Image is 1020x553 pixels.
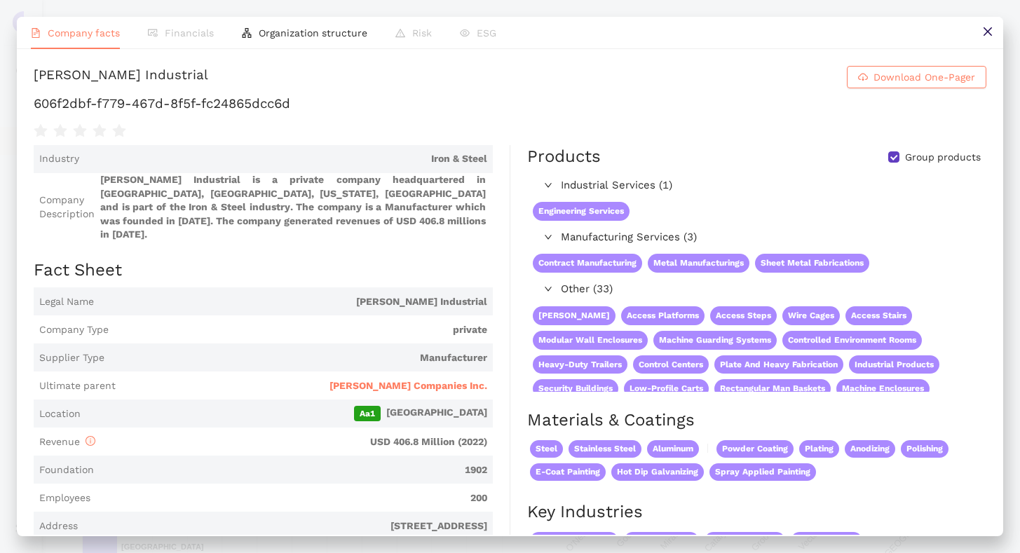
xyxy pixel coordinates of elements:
[624,532,699,549] span: Mining Industry
[39,436,95,447] span: Revenue
[110,351,487,365] span: Manufacturer
[621,306,705,325] span: Access Platforms
[34,66,208,88] div: [PERSON_NAME] Industrial
[354,406,381,421] span: Aa1
[477,27,496,39] span: ESG
[647,440,699,458] span: Aluminum
[714,379,831,398] span: Rectangular Man Baskets
[73,124,87,138] span: star
[96,491,487,505] span: 200
[100,295,487,309] span: [PERSON_NAME] Industrial
[705,532,785,549] span: Plastics Industry
[39,519,78,533] span: Address
[858,72,868,83] span: cloud-download
[100,463,487,477] span: 1902
[716,440,794,458] span: Powder Coating
[39,491,90,505] span: Employees
[148,28,158,38] span: fund-view
[527,145,601,169] div: Products
[39,295,94,309] span: Legal Name
[329,379,487,393] span: [PERSON_NAME] Companies Inc.
[242,28,252,38] span: apartment
[544,233,552,241] span: right
[39,407,81,421] span: Location
[611,463,704,481] span: Hot Dip Galvanizing
[544,181,552,189] span: right
[527,409,986,432] h2: Materials & Coatings
[561,177,979,194] span: Industrial Services (1)
[259,27,367,39] span: Organization structure
[791,532,862,549] span: Wood Industry
[899,151,986,165] span: Group products
[709,463,816,481] span: Spray Applied Painting
[569,440,641,458] span: Stainless Steel
[648,254,749,273] span: Metal Manufacturings
[901,440,948,458] span: Polishing
[873,69,975,85] span: Download One-Pager
[561,281,979,298] span: Other (33)
[714,355,843,374] span: Plate And Heavy Fabrication
[93,124,107,138] span: star
[86,406,487,421] span: [GEOGRAPHIC_DATA]
[527,500,986,524] h2: Key Industries
[533,379,618,398] span: Security Buildings
[982,26,993,37] span: close
[533,331,648,350] span: Modular Wall Enclosures
[527,226,985,249] div: Manufacturing Services (3)
[83,519,487,533] span: [STREET_ADDRESS]
[561,229,979,246] span: Manufacturing Services (3)
[533,202,630,221] span: Engineering Services
[624,379,709,398] span: Low-Profile Carts
[34,124,48,138] span: star
[34,95,986,113] h1: 606f2dbf-f779-467d-8f5f-fc24865dcc6d
[533,306,616,325] span: [PERSON_NAME]
[39,152,79,166] span: Industry
[845,440,895,458] span: Anodizing
[653,331,777,350] span: Machine Guarding Systems
[530,532,618,549] span: Automotive Sector
[39,463,94,477] span: Foundation
[112,124,126,138] span: star
[165,27,214,39] span: Financials
[782,331,922,350] span: Controlled Environment Rooms
[836,379,930,398] span: Machine Enclosures
[710,306,777,325] span: Access Steps
[100,173,487,242] span: [PERSON_NAME] Industrial is a private company headquartered in [GEOGRAPHIC_DATA], [GEOGRAPHIC_DAT...
[755,254,869,273] span: Sheet Metal Fabrications
[39,323,109,337] span: Company Type
[530,463,606,481] span: E-Coat Painting
[48,27,120,39] span: Company facts
[39,193,95,221] span: Company Description
[847,66,986,88] button: cloud-downloadDownload One-Pager
[849,355,939,374] span: Industrial Products
[86,436,95,446] span: info-circle
[53,124,67,138] span: star
[101,435,487,449] span: USD 406.8 Million (2022)
[633,355,709,374] span: Control Centers
[460,28,470,38] span: eye
[533,254,642,273] span: Contract Manufacturing
[782,306,840,325] span: Wire Cages
[530,440,563,458] span: Steel
[533,355,627,374] span: Heavy-Duty Trailers
[85,152,487,166] span: Iron & Steel
[527,175,985,197] div: Industrial Services (1)
[845,306,912,325] span: Access Stairs
[799,440,839,458] span: Plating
[527,278,985,301] div: Other (33)
[34,259,493,282] h2: Fact Sheet
[39,379,116,393] span: Ultimate parent
[412,27,432,39] span: Risk
[972,17,1003,48] button: close
[395,28,405,38] span: warning
[39,351,104,365] span: Supplier Type
[544,285,552,293] span: right
[114,323,487,337] span: private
